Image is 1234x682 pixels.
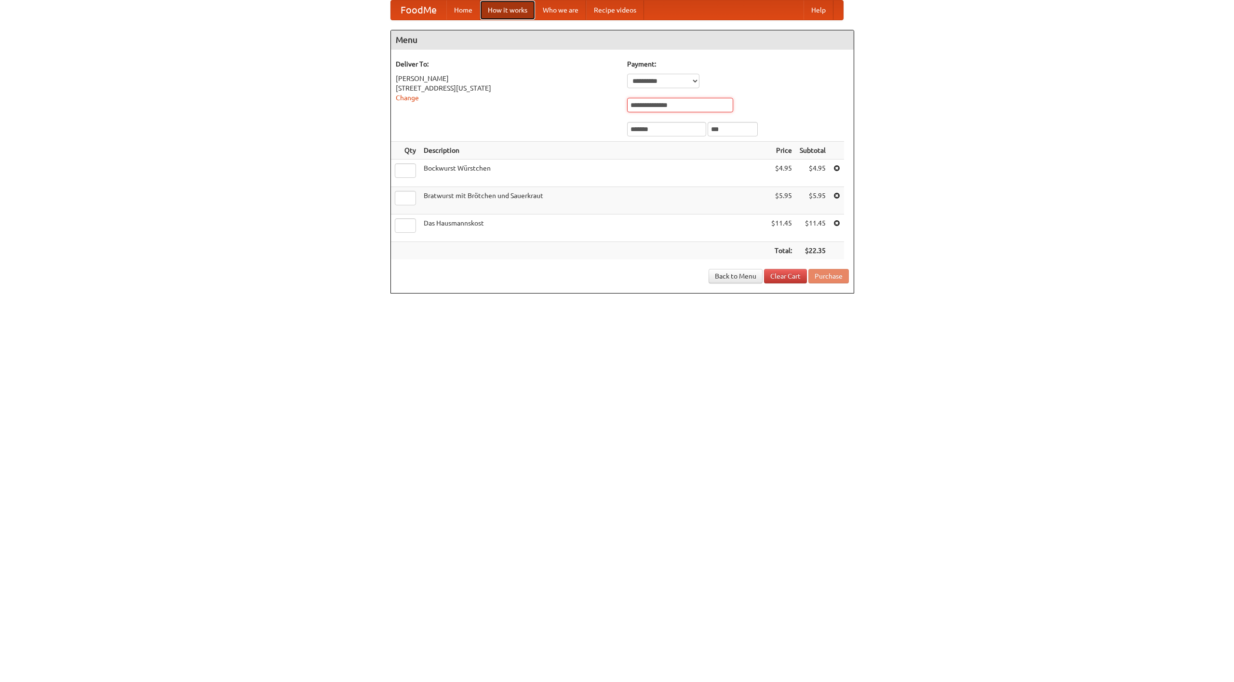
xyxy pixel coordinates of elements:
[764,269,807,283] a: Clear Cart
[808,269,849,283] button: Purchase
[767,187,796,214] td: $5.95
[796,142,830,160] th: Subtotal
[420,160,767,187] td: Bockwurst Würstchen
[796,214,830,242] td: $11.45
[535,0,586,20] a: Who we are
[391,30,854,50] h4: Menu
[796,160,830,187] td: $4.95
[391,0,446,20] a: FoodMe
[446,0,480,20] a: Home
[480,0,535,20] a: How it works
[767,142,796,160] th: Price
[391,142,420,160] th: Qty
[420,187,767,214] td: Bratwurst mit Brötchen und Sauerkraut
[627,59,849,69] h5: Payment:
[767,160,796,187] td: $4.95
[420,214,767,242] td: Das Hausmannskost
[586,0,644,20] a: Recipe videos
[796,242,830,260] th: $22.35
[396,94,419,102] a: Change
[420,142,767,160] th: Description
[767,242,796,260] th: Total:
[396,83,617,93] div: [STREET_ADDRESS][US_STATE]
[709,269,763,283] a: Back to Menu
[396,74,617,83] div: [PERSON_NAME]
[396,59,617,69] h5: Deliver To:
[796,187,830,214] td: $5.95
[804,0,833,20] a: Help
[767,214,796,242] td: $11.45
